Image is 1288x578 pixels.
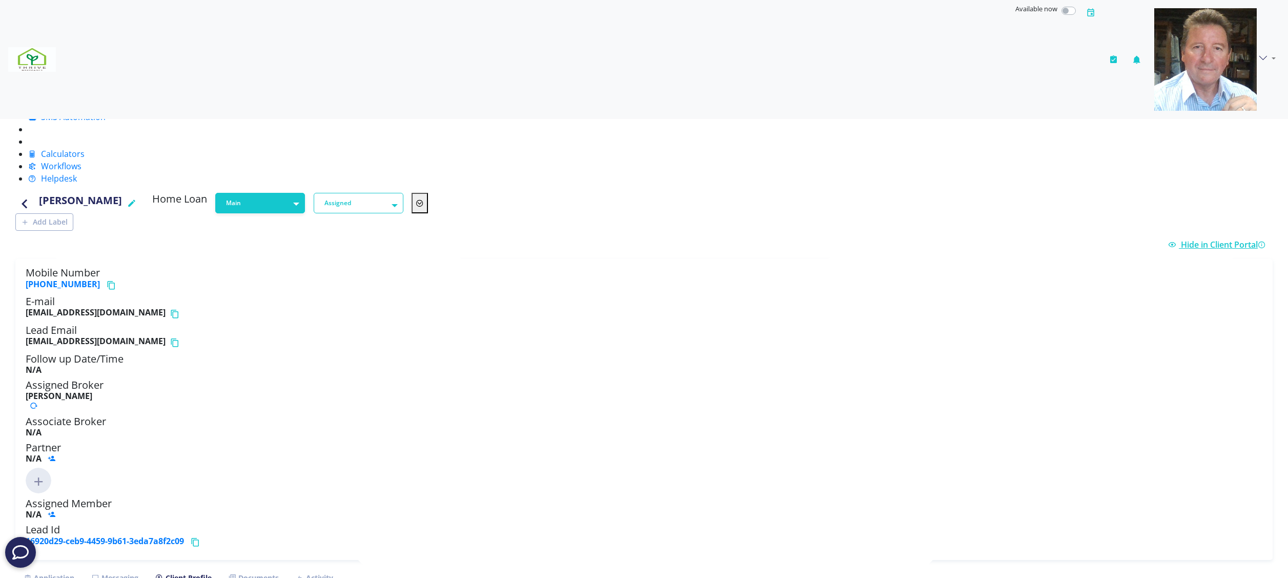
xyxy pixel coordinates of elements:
b: N/A [26,364,42,375]
h5: Lead Id [26,524,1262,548]
h5: Home Loan [152,193,207,209]
a: Hide in Client Portal [1168,239,1269,250]
span: Hide in Client Portal [1181,239,1269,250]
h5: Assigned Member [26,497,1262,520]
b: N/A [26,509,42,520]
a: [PHONE_NUMBER] [26,278,100,290]
b: [PERSON_NAME] [26,390,92,402]
a: Calculators [28,148,85,160]
button: Copy email [170,336,183,349]
h5: E-mail [26,295,1262,320]
button: Copy lead id [190,536,204,548]
span: Calculators [41,148,85,160]
b: N/A [26,453,42,464]
span: Workflows [41,161,81,172]
button: Add Label [15,213,73,231]
button: Assigned [314,193,403,213]
span: Helpdesk [41,173,77,184]
a: SMS Automation [28,111,106,123]
h5: Partner [26,442,1262,464]
button: Copy phone [106,279,120,291]
b: [EMAIL_ADDRESS][DOMAIN_NAME] [26,308,166,320]
a: Helpdesk [28,173,77,184]
h5: Associate Broker [26,415,1262,437]
h5: Lead Email [26,324,1262,349]
span: Follow up Date/Time [26,352,124,366]
button: Main [215,193,305,213]
a: Workflows [28,161,81,172]
span: Available now [1015,4,1057,13]
h5: Assigned Broker [26,379,1262,411]
img: 7ef6f553-fa6a-4c30-bc82-24974be04ac6-637908507574932421.png [8,47,56,72]
b: N/A [26,427,42,438]
img: 05ee49a5-7a20-4666-9e8c-f1b57a6951a1-637908577730117354.png [1154,8,1257,111]
b: [EMAIL_ADDRESS][DOMAIN_NAME] [26,336,166,349]
h5: Mobile Number [26,267,1262,291]
h4: [PERSON_NAME] [39,193,122,213]
img: Click to add new member [26,468,51,493]
button: Copy email [170,308,183,320]
a: 16920d29-ceb9-4459-9b61-3eda7a8f2c09 [26,535,184,547]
